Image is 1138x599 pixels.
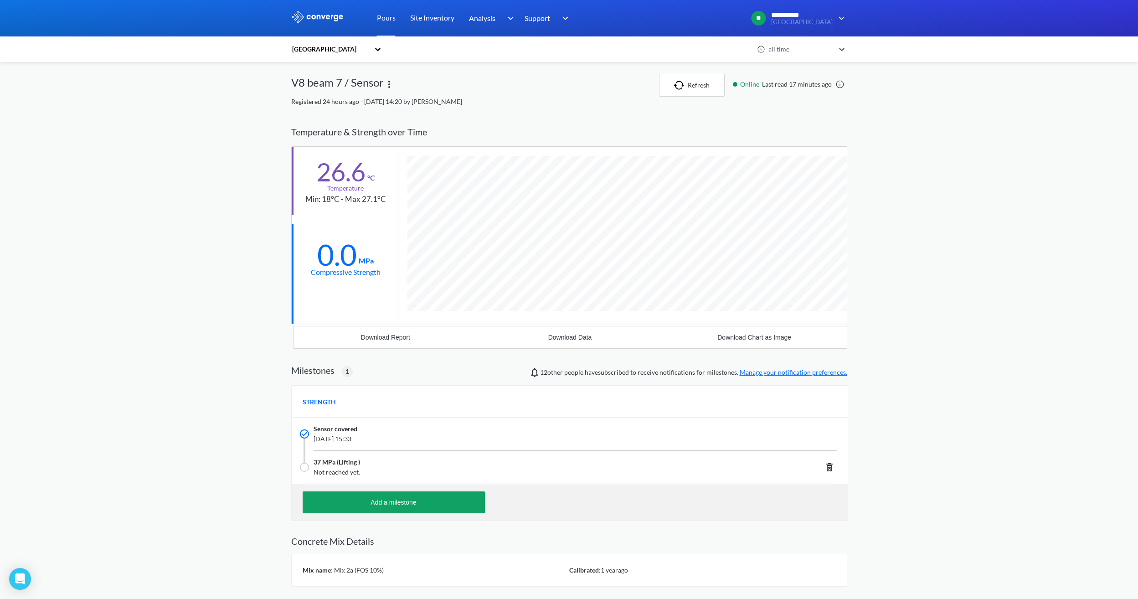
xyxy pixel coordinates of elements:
[548,334,592,341] div: Download Data
[740,79,762,89] span: Online
[529,367,540,378] img: notifications-icon.svg
[291,98,462,105] span: Registered 24 hours ago - [DATE] 14:20 by [PERSON_NAME]
[540,367,847,377] span: people have subscribed to receive notifications for milestones.
[601,566,628,574] span: 1 year ago
[316,160,366,183] div: 26.6
[291,11,344,23] img: logo_ewhite.svg
[291,118,847,146] div: Temperature & Strength over Time
[314,467,726,477] span: Not reached yet.
[717,334,791,341] div: Download Chart as Image
[314,424,357,434] span: Sensor covered
[303,397,336,407] span: STRENGTH
[361,334,410,341] div: Download Report
[525,12,550,24] span: Support
[294,326,478,348] button: Download Report
[833,13,847,24] img: downArrow.svg
[766,44,834,54] div: all time
[327,183,364,193] div: Temperature
[740,368,847,376] a: Manage your notification preferences.
[345,367,349,377] span: 1
[333,566,384,574] span: Mix 2a (FOS 10%)
[291,536,847,547] h2: Concrete Mix Details
[317,243,357,266] div: 0.0
[291,44,370,54] div: [GEOGRAPHIC_DATA]
[9,568,31,590] div: Open Intercom Messenger
[662,326,847,348] button: Download Chart as Image
[674,81,688,90] img: icon-refresh.svg
[305,193,386,206] div: Min: 18°C - Max 27.1°C
[728,79,847,89] div: Last read 17 minutes ago
[291,365,335,376] h2: Milestones
[556,13,571,24] img: downArrow.svg
[303,566,333,574] span: Mix name:
[314,434,726,444] span: [DATE] 15:33
[478,326,662,348] button: Download Data
[501,13,516,24] img: downArrow.svg
[311,266,381,278] div: Compressive Strength
[757,45,765,53] img: icon-clock.svg
[291,74,384,97] div: V8 beam 7 / Sensor
[384,79,395,90] img: more.svg
[314,457,360,467] span: 37 MPa (Lifting )
[771,19,833,26] span: [GEOGRAPHIC_DATA]
[469,12,495,24] span: Analysis
[659,74,725,97] button: Refresh
[569,566,601,574] span: Calibrated:
[303,491,485,513] button: Add a milestone
[540,368,563,376] span: Jonathan Paul, Bailey Bright, Mircea Zagrean, Alaa Bouayed, Conor Owens, Liliana Cortina, Cyrene ...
